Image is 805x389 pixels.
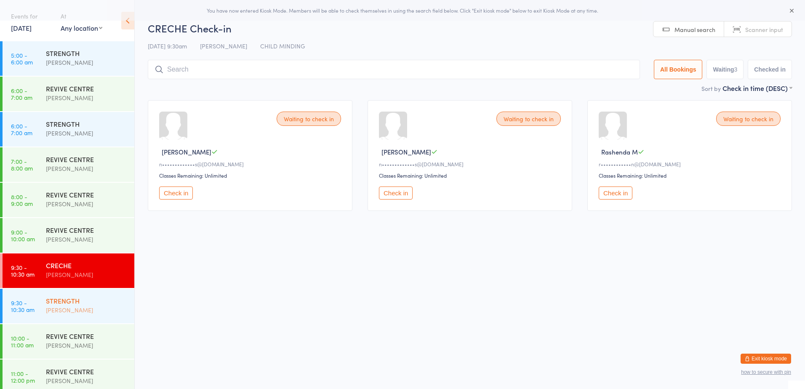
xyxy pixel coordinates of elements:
[381,147,431,156] span: [PERSON_NAME]
[3,324,134,359] a: 10:00 -11:00 amREVIVE CENTRE[PERSON_NAME]
[3,147,134,182] a: 7:00 -8:00 amREVIVE CENTRE[PERSON_NAME]
[674,25,715,34] span: Manual search
[200,42,247,50] span: [PERSON_NAME]
[3,77,134,111] a: 6:00 -7:00 amREVIVE CENTRE[PERSON_NAME]
[3,253,134,288] a: 9:30 -10:30 amCRECHE[PERSON_NAME]
[734,66,738,73] div: 3
[46,84,127,93] div: REVIVE CENTRE
[46,155,127,164] div: REVIVE CENTRE
[379,187,413,200] button: Check in
[3,289,134,323] a: 9:30 -10:30 amSTRENGTH[PERSON_NAME]
[46,128,127,138] div: [PERSON_NAME]
[599,160,783,168] div: r••••••••••••n@[DOMAIN_NAME]
[3,183,134,217] a: 8:00 -9:00 amREVIVE CENTRE[PERSON_NAME]
[11,229,35,242] time: 9:00 - 10:00 am
[46,199,127,209] div: [PERSON_NAME]
[11,264,35,277] time: 9:30 - 10:30 am
[46,58,127,67] div: [PERSON_NAME]
[11,52,33,65] time: 5:00 - 6:00 am
[46,367,127,376] div: REVIVE CENTRE
[46,296,127,305] div: STRENGTH
[11,123,32,136] time: 6:00 - 7:00 am
[61,23,102,32] div: Any location
[148,42,187,50] span: [DATE] 9:30am
[46,331,127,341] div: REVIVE CENTRE
[379,160,563,168] div: n•••••••••••••s@[DOMAIN_NAME]
[46,376,127,386] div: [PERSON_NAME]
[46,341,127,350] div: [PERSON_NAME]
[3,218,134,253] a: 9:00 -10:00 amREVIVE CENTRE[PERSON_NAME]
[162,147,211,156] span: [PERSON_NAME]
[46,305,127,315] div: [PERSON_NAME]
[11,193,33,207] time: 8:00 - 9:00 am
[46,234,127,244] div: [PERSON_NAME]
[260,42,305,50] span: CHILD MINDING
[379,172,563,179] div: Classes Remaining: Unlimited
[496,112,561,126] div: Waiting to check in
[11,23,32,32] a: [DATE]
[46,93,127,103] div: [PERSON_NAME]
[13,7,792,14] div: You have now entered Kiosk Mode. Members will be able to check themselves in using the search fie...
[46,119,127,128] div: STRENGTH
[46,48,127,58] div: STRENGTH
[3,41,134,76] a: 5:00 -6:00 amSTRENGTH[PERSON_NAME]
[159,160,344,168] div: n•••••••••••••s@[DOMAIN_NAME]
[148,21,792,35] h2: CRECHE Check-in
[46,270,127,280] div: [PERSON_NAME]
[722,83,792,93] div: Check in time (DESC)
[46,164,127,173] div: [PERSON_NAME]
[741,369,791,375] button: how to secure with pin
[11,370,35,384] time: 11:00 - 12:00 pm
[599,172,783,179] div: Classes Remaining: Unlimited
[11,87,32,101] time: 6:00 - 7:00 am
[148,60,640,79] input: Search
[46,225,127,234] div: REVIVE CENTRE
[46,190,127,199] div: REVIVE CENTRE
[11,158,33,171] time: 7:00 - 8:00 am
[3,112,134,147] a: 6:00 -7:00 amSTRENGTH[PERSON_NAME]
[716,112,781,126] div: Waiting to check in
[159,187,193,200] button: Check in
[277,112,341,126] div: Waiting to check in
[599,187,632,200] button: Check in
[11,299,35,313] time: 9:30 - 10:30 am
[701,84,721,93] label: Sort by
[159,172,344,179] div: Classes Remaining: Unlimited
[654,60,703,79] button: All Bookings
[706,60,744,79] button: Waiting3
[11,335,34,348] time: 10:00 - 11:00 am
[601,147,638,156] span: Rashenda M
[741,354,791,364] button: Exit kiosk mode
[745,25,783,34] span: Scanner input
[748,60,792,79] button: Checked in
[46,261,127,270] div: CRECHE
